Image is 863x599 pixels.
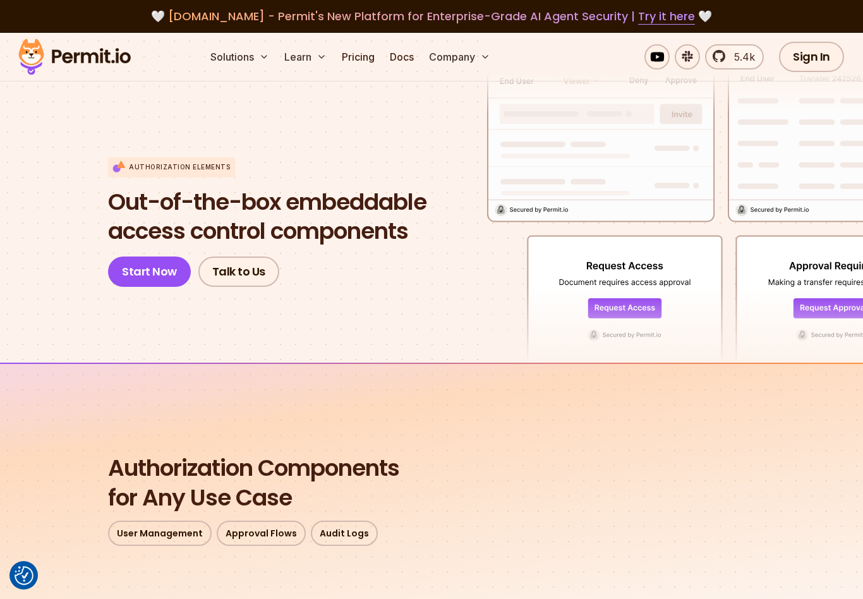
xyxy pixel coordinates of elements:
a: Talk to Us [198,257,279,287]
span: Authorization Components [108,454,755,483]
span: 5.4k [727,49,755,64]
button: Learn [279,44,332,70]
span: Out-of-the-box embeddable [108,188,426,217]
button: Company [424,44,495,70]
img: Permit logo [13,35,136,78]
button: Consent Preferences [15,566,33,585]
p: Authorization Elements [129,162,230,172]
a: Start Now [108,257,191,287]
h1: access control components [108,188,426,247]
div: 🤍 🤍 [30,8,833,25]
button: Solutions [205,44,274,70]
a: Approval Flows [217,521,306,546]
img: Revisit consent button [15,566,33,585]
a: Pricing [337,44,380,70]
a: Audit Logs [311,521,378,546]
h2: for Any Use Case [108,454,755,513]
a: Try it here [638,8,695,25]
a: 5.4k [705,44,764,70]
a: User Management [108,521,212,546]
a: Docs [385,44,419,70]
span: [DOMAIN_NAME] - Permit's New Platform for Enterprise-Grade AI Agent Security | [168,8,695,24]
a: Sign In [779,42,844,72]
